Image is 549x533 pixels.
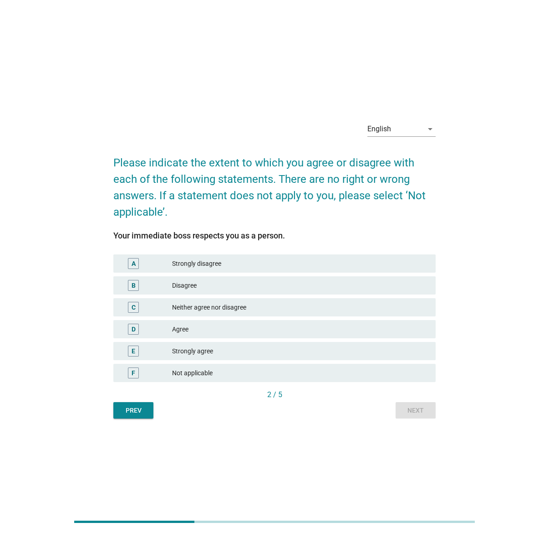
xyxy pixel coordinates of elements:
[132,368,135,378] div: F
[113,389,436,400] div: 2 / 5
[113,229,436,242] div: Your immediate boss respects you as a person.
[172,346,428,357] div: Strongly agree
[172,302,428,313] div: Neither agree nor disagree
[132,281,136,290] div: B
[367,125,391,133] div: English
[172,258,428,269] div: Strongly disagree
[172,280,428,291] div: Disagree
[132,259,136,269] div: A
[172,324,428,335] div: Agree
[132,325,136,334] div: D
[132,347,135,356] div: E
[172,367,428,378] div: Not applicable
[113,145,436,220] h2: Please indicate the extent to which you agree or disagree with each of the following statements. ...
[425,124,436,135] i: arrow_drop_down
[121,406,146,415] div: Prev
[113,402,153,419] button: Prev
[132,303,136,312] div: C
